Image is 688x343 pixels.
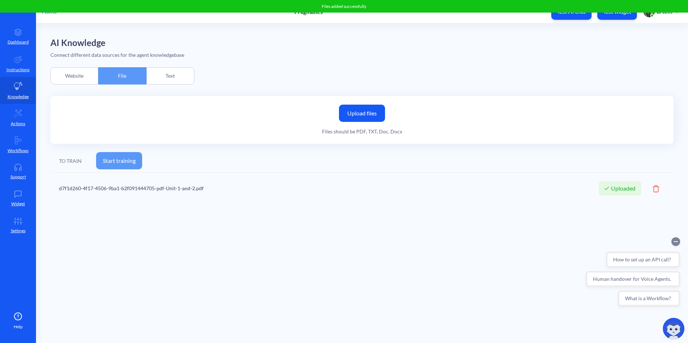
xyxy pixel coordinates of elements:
[322,4,366,9] span: Files added successfully
[599,181,641,196] div: Uploaded
[23,19,97,35] button: How to set up an API call?
[146,67,194,84] div: Text
[3,38,97,54] button: Human handover for Voice Agents.
[339,105,385,122] label: Upload files
[11,201,25,207] p: Widget
[8,147,28,154] p: Workflows
[96,152,142,169] button: Start training
[10,174,26,180] p: Support
[663,318,684,339] img: copilot-icon.svg
[98,67,146,84] div: File
[322,128,402,135] div: Files should be PDF, TXT, Doc, Docx
[50,51,674,59] div: Connect different data sources for the agent knowledgebase
[59,157,82,165] div: TO TRAIN
[14,324,23,330] span: Help
[11,228,26,234] p: Settings
[59,184,582,192] div: d7f1d260-4f17-4506-9ba1-b2f091444705-pdf-Unit-1-and-2.pdf
[6,67,30,73] p: Instructions
[8,39,29,45] p: Dashboard
[88,4,97,13] button: Collapse conversation starters
[50,67,98,84] div: Website
[35,58,97,73] button: What is a Workflow?
[50,38,674,48] h2: AI Knowledge
[11,120,25,127] p: Actions
[8,93,29,100] p: Knowledge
